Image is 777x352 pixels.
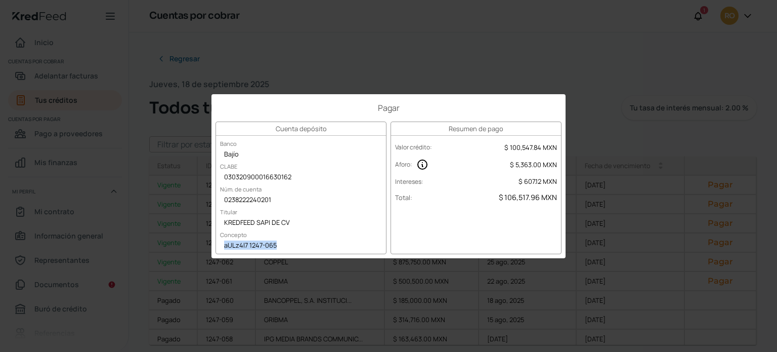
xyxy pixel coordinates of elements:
span: $ 100,547.84 MXN [504,143,557,152]
h3: Resumen de pago [391,122,561,136]
label: Total : [395,193,412,202]
label: Valor crédito : [395,143,432,151]
h3: Cuenta depósito [216,122,386,136]
div: aULz4l7 1247-065 [216,239,386,254]
label: Banco [216,136,241,151]
label: Núm. de cuenta [216,181,266,197]
span: $ 607.12 MXN [519,177,557,186]
label: CLABE [216,159,241,174]
label: Aforo : [395,160,412,169]
span: $ 106,517.96 MXN [499,192,557,202]
div: KREDFEED SAPI DE CV [216,216,386,231]
div: 0238222240201 [216,193,386,208]
label: Intereses : [395,177,423,186]
h1: Pagar [215,102,562,113]
div: 030320900016630162 [216,170,386,185]
label: Titular [216,204,241,220]
span: $ 5,363.00 MXN [510,160,557,169]
div: Bajío [216,147,386,163]
label: Concepto [216,227,251,243]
